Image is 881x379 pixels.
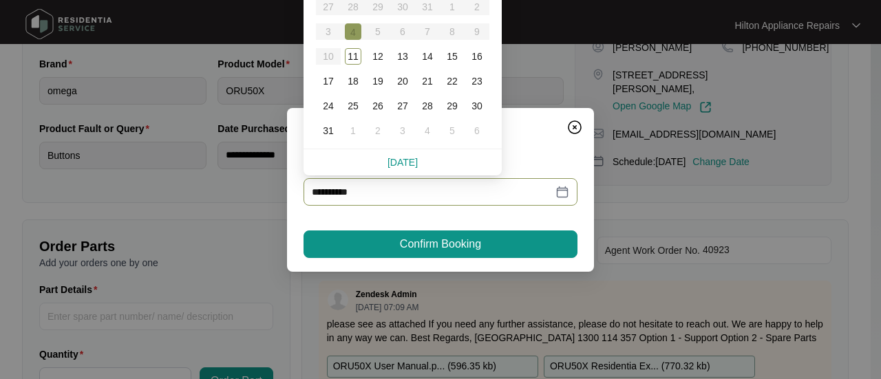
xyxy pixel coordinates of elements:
td: 2025-08-28 [415,94,440,118]
span: Confirm Booking [400,236,481,252]
td: 2025-08-22 [440,69,465,94]
div: 1 [345,122,361,139]
input: Date [312,184,553,199]
td: 2025-08-13 [390,44,415,69]
div: 31 [320,122,337,139]
div: 11 [345,48,361,65]
td: 2025-08-15 [440,44,465,69]
td: 2025-08-20 [390,69,415,94]
td: 2025-08-17 [316,69,341,94]
div: 6 [469,122,485,139]
div: 22 [444,73,460,89]
td: 2025-08-18 [341,69,365,94]
div: 24 [320,98,337,114]
div: 4 [419,122,436,139]
td: 2025-08-27 [390,94,415,118]
div: 20 [394,73,411,89]
div: 28 [419,98,436,114]
td: 2025-08-23 [465,69,489,94]
td: 2025-08-21 [415,69,440,94]
div: 27 [394,98,411,114]
td: 2025-09-02 [365,118,390,143]
td: 2025-09-05 [440,118,465,143]
div: 23 [469,73,485,89]
td: 2025-08-11 [341,44,365,69]
td: 2025-09-04 [415,118,440,143]
td: 2025-08-12 [365,44,390,69]
td: 2025-09-06 [465,118,489,143]
td: 2025-08-26 [365,94,390,118]
div: 2 [370,122,386,139]
div: 12 [370,48,386,65]
div: 5 [444,122,460,139]
a: [DATE] [388,157,418,168]
div: 18 [345,73,361,89]
td: 2025-08-14 [415,44,440,69]
div: 30 [469,98,485,114]
button: Confirm Booking [304,230,577,258]
td: 2025-08-31 [316,118,341,143]
div: 26 [370,98,386,114]
img: closeCircle [566,119,583,136]
td: 2025-08-29 [440,94,465,118]
div: 17 [320,73,337,89]
div: 19 [370,73,386,89]
td: 2025-08-30 [465,94,489,118]
td: 2025-09-03 [390,118,415,143]
button: Close [564,116,586,138]
td: 2025-08-24 [316,94,341,118]
td: 2025-08-25 [341,94,365,118]
td: 2025-08-19 [365,69,390,94]
div: 14 [419,48,436,65]
div: 16 [469,48,485,65]
div: 15 [444,48,460,65]
div: 3 [394,122,411,139]
div: 13 [394,48,411,65]
td: 2025-09-01 [341,118,365,143]
td: 2025-08-16 [465,44,489,69]
div: 29 [444,98,460,114]
span: close-circle [560,187,569,197]
div: 25 [345,98,361,114]
div: 21 [419,73,436,89]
